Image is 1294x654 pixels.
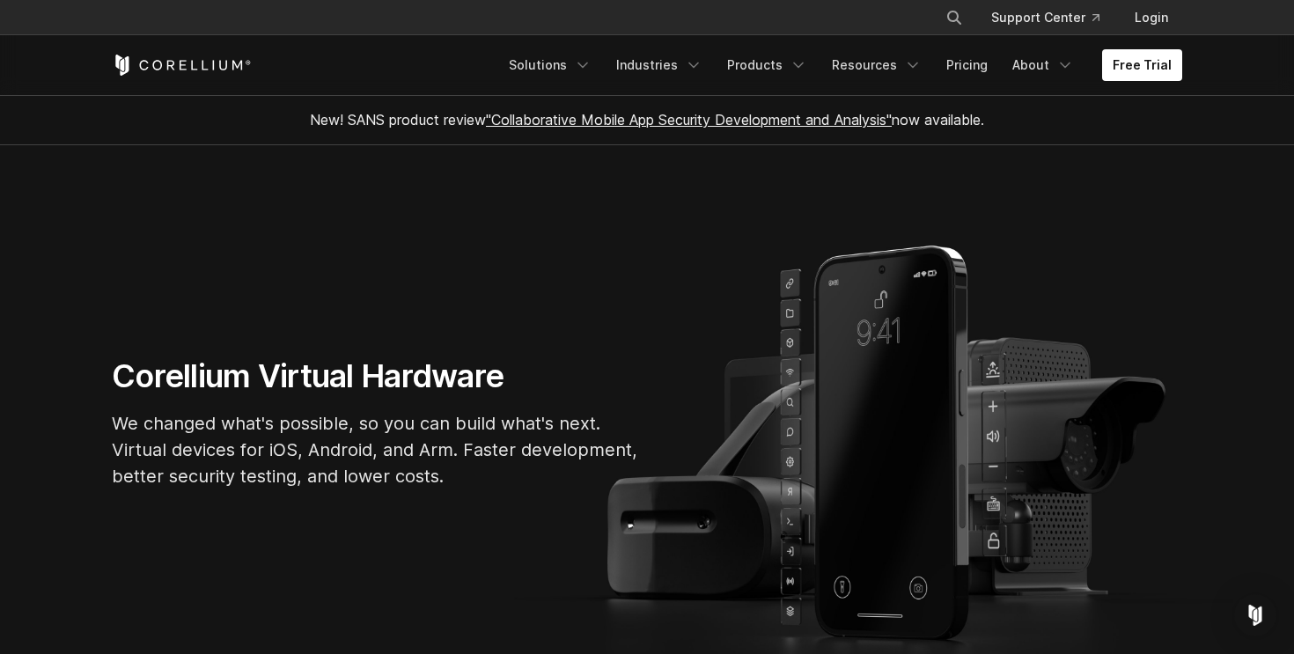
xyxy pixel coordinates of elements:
[936,49,998,81] a: Pricing
[112,410,640,489] p: We changed what's possible, so you can build what's next. Virtual devices for iOS, Android, and A...
[1234,594,1276,636] div: Open Intercom Messenger
[498,49,602,81] a: Solutions
[112,356,640,396] h1: Corellium Virtual Hardware
[821,49,932,81] a: Resources
[938,2,970,33] button: Search
[1102,49,1182,81] a: Free Trial
[717,49,818,81] a: Products
[1002,49,1084,81] a: About
[112,55,252,76] a: Corellium Home
[310,111,984,129] span: New! SANS product review now available.
[977,2,1114,33] a: Support Center
[486,111,892,129] a: "Collaborative Mobile App Security Development and Analysis"
[498,49,1182,81] div: Navigation Menu
[1121,2,1182,33] a: Login
[924,2,1182,33] div: Navigation Menu
[606,49,713,81] a: Industries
